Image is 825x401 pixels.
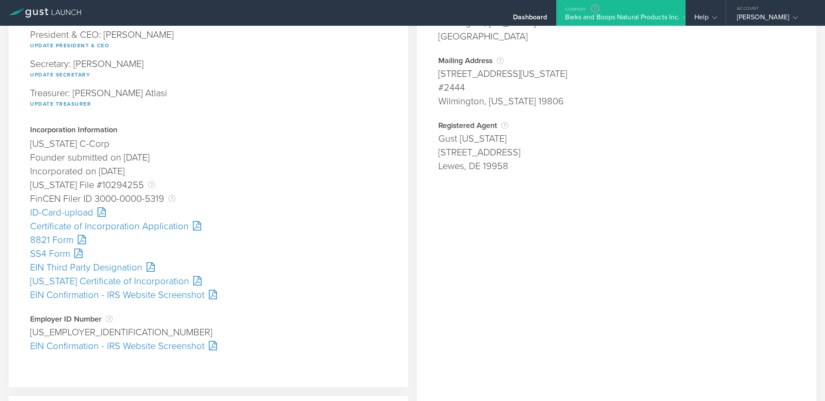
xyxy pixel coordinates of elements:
[30,84,387,113] div: Treasurer: [PERSON_NAME] Atlasi
[30,137,387,151] div: [US_STATE] C-Corp
[438,159,795,173] div: Lewes, DE 19958
[438,81,795,94] div: #2444
[30,339,387,353] div: EIN Confirmation - IRS Website Screenshot
[438,94,795,108] div: Wilmington, [US_STATE] 19806
[30,99,91,109] button: Update Treasurer
[30,126,387,135] div: Incorporation Information
[438,146,795,159] div: [STREET_ADDRESS]
[30,247,387,261] div: SS4 Form
[30,274,387,288] div: [US_STATE] Certificate of Incorporation
[694,13,717,26] div: Help
[30,219,387,233] div: Certificate of Incorporation Application
[30,26,387,55] div: President & CEO: [PERSON_NAME]
[737,13,810,26] div: [PERSON_NAME]
[30,233,387,247] div: 8821 Form
[30,325,387,339] div: [US_EMPLOYER_IDENTIFICATION_NUMBER]
[30,70,90,80] button: Update Secretary
[30,164,387,178] div: Incorporated on [DATE]
[438,30,795,43] div: [GEOGRAPHIC_DATA]
[438,56,795,65] div: Mailing Address
[438,67,795,81] div: [STREET_ADDRESS][US_STATE]
[30,192,387,206] div: FinCEN Filer ID 3000-0000-5319
[30,178,387,192] div: [US_STATE] File #10294255
[30,40,109,51] button: Update President & CEO
[30,315,387,323] div: Employer ID Number
[30,206,387,219] div: ID-Card-upload
[438,132,795,146] div: Gust [US_STATE]
[30,55,387,84] div: Secretary: [PERSON_NAME]
[565,13,677,26] div: Barks and Boops Natural Products Inc.
[30,261,387,274] div: EIN Third Party Designation
[513,13,547,26] div: Dashboard
[30,288,387,302] div: EIN Confirmation - IRS Website Screenshot
[30,151,387,164] div: Founder submitted on [DATE]
[438,121,795,130] div: Registered Agent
